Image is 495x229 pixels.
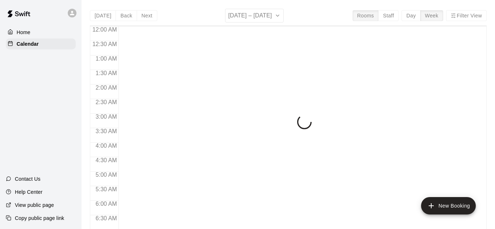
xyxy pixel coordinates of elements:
button: add [421,197,476,214]
span: 2:30 AM [94,99,119,105]
span: 3:00 AM [94,114,119,120]
span: 4:30 AM [94,157,119,163]
p: Contact Us [15,175,41,183]
span: 5:30 AM [94,186,119,192]
span: 1:30 AM [94,70,119,76]
p: Home [17,29,30,36]
span: 4:00 AM [94,143,119,149]
p: Copy public page link [15,214,64,222]
p: Calendar [17,40,39,48]
span: 6:00 AM [94,201,119,207]
span: 6:30 AM [94,215,119,221]
a: Calendar [6,38,76,49]
span: 2:00 AM [94,85,119,91]
p: View public page [15,201,54,209]
span: 12:30 AM [91,41,119,47]
span: 1:00 AM [94,56,119,62]
span: 12:00 AM [91,26,119,33]
p: Help Center [15,188,42,196]
span: 3:30 AM [94,128,119,134]
a: Home [6,27,76,38]
span: 5:00 AM [94,172,119,178]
